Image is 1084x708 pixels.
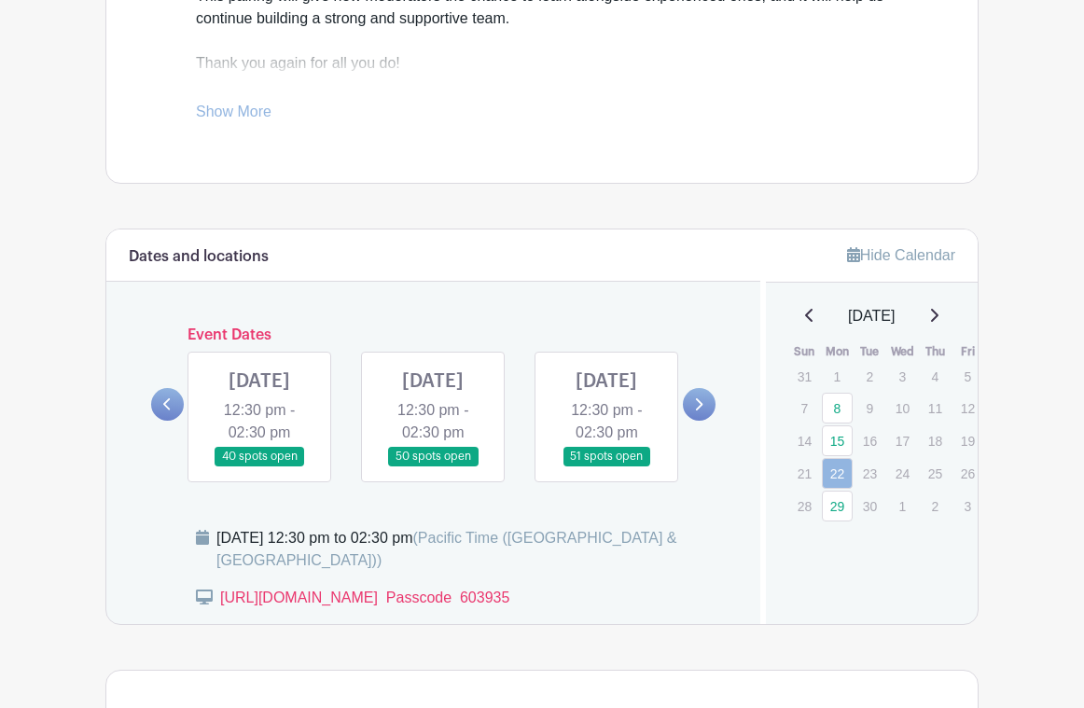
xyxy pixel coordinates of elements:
p: 11 [920,394,951,423]
h6: Dates and locations [129,248,269,266]
a: [URL][DOMAIN_NAME] Passcode 603935 [220,590,509,605]
a: Show More [196,104,271,127]
p: 23 [855,459,885,488]
a: 29 [822,491,853,521]
p: 1 [822,362,853,391]
a: Hide Calendar [847,247,955,263]
p: 21 [789,459,820,488]
span: [DATE] [848,305,895,327]
th: Fri [952,342,984,361]
th: Sun [788,342,821,361]
p: 9 [855,394,885,423]
div: [DATE] 12:30 pm to 02:30 pm [216,527,738,572]
p: 19 [952,426,983,455]
a: 8 [822,393,853,423]
p: 14 [789,426,820,455]
th: Tue [854,342,886,361]
p: 5 [952,362,983,391]
p: 24 [887,459,918,488]
p: 1 [887,492,918,521]
p: 4 [920,362,951,391]
p: 17 [887,426,918,455]
p: 7 [789,394,820,423]
p: 28 [789,492,820,521]
p: 2 [855,362,885,391]
p: 16 [855,426,885,455]
span: (Pacific Time ([GEOGRAPHIC_DATA] & [GEOGRAPHIC_DATA])) [216,530,677,568]
th: Mon [821,342,854,361]
a: 22 [822,458,853,489]
th: Thu [919,342,952,361]
p: 18 [920,426,951,455]
p: 12 [952,394,983,423]
p: 3 [887,362,918,391]
p: 3 [952,492,983,521]
h6: Event Dates [184,326,683,344]
p: 25 [920,459,951,488]
p: 31 [789,362,820,391]
th: Wed [886,342,919,361]
a: 15 [822,425,853,456]
p: 10 [887,394,918,423]
p: 2 [920,492,951,521]
p: 26 [952,459,983,488]
p: 30 [855,492,885,521]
